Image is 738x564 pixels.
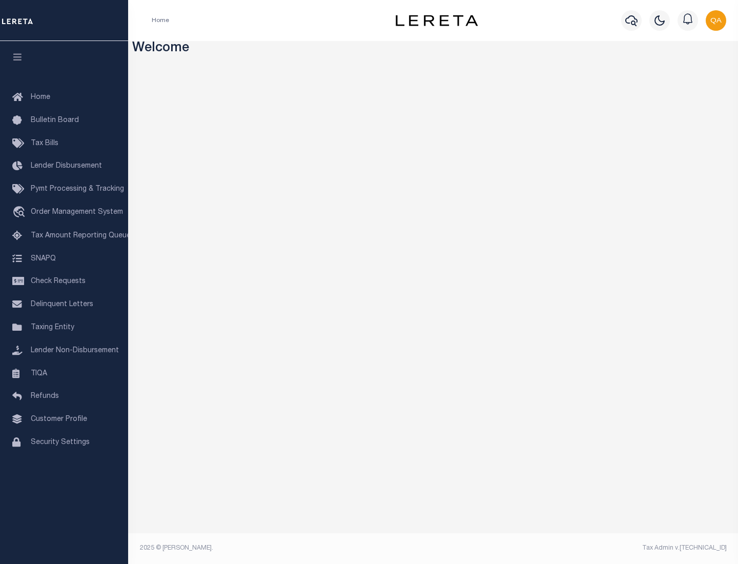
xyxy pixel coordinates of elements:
span: Tax Amount Reporting Queue [31,232,131,239]
span: Order Management System [31,209,123,216]
div: 2025 © [PERSON_NAME]. [132,543,434,553]
span: Refunds [31,393,59,400]
i: travel_explore [12,206,29,219]
span: Security Settings [31,439,90,446]
span: Pymt Processing & Tracking [31,186,124,193]
li: Home [152,16,169,25]
span: Check Requests [31,278,86,285]
img: svg+xml;base64,PHN2ZyB4bWxucz0iaHR0cDovL3d3dy53My5vcmcvMjAwMC9zdmciIHBvaW50ZXItZXZlbnRzPSJub25lIi... [706,10,726,31]
span: Customer Profile [31,416,87,423]
span: Lender Non-Disbursement [31,347,119,354]
span: TIQA [31,370,47,377]
h3: Welcome [132,41,734,57]
span: Tax Bills [31,140,58,147]
img: logo-dark.svg [396,15,478,26]
span: Taxing Entity [31,324,74,331]
span: Bulletin Board [31,117,79,124]
span: Lender Disbursement [31,163,102,170]
div: Tax Admin v.[TECHNICAL_ID] [441,543,727,553]
span: Home [31,94,50,101]
span: Delinquent Letters [31,301,93,308]
span: SNAPQ [31,255,56,262]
